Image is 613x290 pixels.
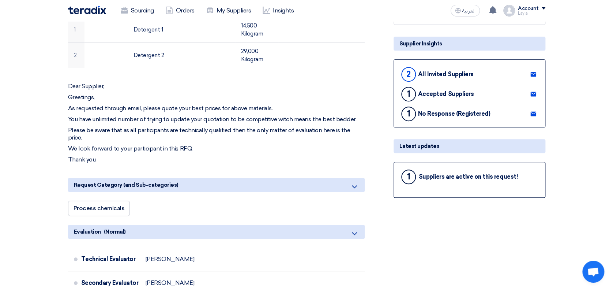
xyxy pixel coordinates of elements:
div: Account [518,5,539,12]
td: Detergent 2 [128,42,235,68]
div: 2 [401,67,416,82]
a: Sourcing [115,3,160,19]
a: Orders [160,3,200,19]
div: Layla [518,11,545,15]
a: My Suppliers [200,3,257,19]
img: Teradix logo [68,6,106,14]
span: العربية [462,8,475,14]
span: Process chemicals [74,205,125,212]
div: 1 [401,87,416,101]
td: 2 [68,42,84,68]
button: العربية [451,5,480,16]
div: Open chat [582,261,604,283]
div: Accepted Suppliers [418,90,474,97]
div: 1 [401,107,416,121]
div: Supplier Insights [394,37,545,51]
p: As requested through email, please quote your best prices for above materials. [68,105,365,112]
img: profile_test.png [503,5,515,16]
div: Latest updates [394,139,545,153]
span: Request Category (and Sub-categories) [74,181,178,189]
div: [PERSON_NAME] [146,256,195,263]
div: 1 [401,170,416,184]
td: 1 [68,17,84,43]
p: You have unlimited number of trying to update your quotation to be competitive witch means the be... [68,116,365,123]
p: Greetings, [68,94,365,101]
div: No Response (Registered) [418,110,490,117]
p: Dear Supplier, [68,83,365,90]
a: Insights [257,3,300,19]
div: All Invited Suppliers [418,71,474,78]
p: Thank you. [68,156,365,163]
div: Suppliers are active on this request! [419,173,518,180]
td: Detergent 1 [128,17,235,43]
div: [PERSON_NAME] [146,279,195,287]
p: We look forward to your participant in this RFQ [68,145,365,152]
span: Evaluation [74,228,101,236]
div: Technical Evaluator [81,250,140,268]
p: Please be aware that as all participants are technically qualified then the only matter of evalua... [68,127,365,141]
td: 14,500 Kilogram [235,17,278,43]
span: (Normal) [104,228,126,236]
td: 29,000 Kilogram [235,42,278,68]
